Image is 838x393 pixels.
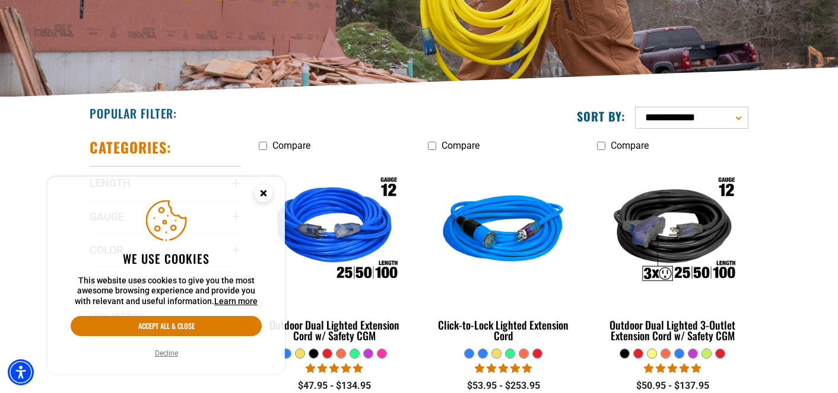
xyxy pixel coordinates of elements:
[90,138,172,156] h2: Categories:
[428,157,579,348] a: blue Click-to-Lock Lighted Extension Cord
[90,106,177,121] h2: Popular Filter:
[442,140,480,151] span: Compare
[272,140,310,151] span: Compare
[259,319,410,341] div: Outdoor Dual Lighted Extension Cord w/ Safety CGM
[259,157,410,348] a: Outdoor Dual Lighted Extension Cord w/ Safety CGM Outdoor Dual Lighted Extension Cord w/ Safety CGM
[71,316,262,336] button: Accept all & close
[71,276,262,307] p: This website uses cookies to give you the most awesome browsing experience and provide you with r...
[611,140,649,151] span: Compare
[8,359,34,385] div: Accessibility Menu
[214,296,258,306] a: This website uses cookies to give you the most awesome browsing experience and provide you with r...
[475,363,532,374] span: 4.87 stars
[242,177,285,213] button: Close this option
[428,319,579,341] div: Click-to-Lock Lighted Extension Cord
[306,363,363,374] span: 4.81 stars
[151,347,182,359] button: Decline
[597,157,748,348] a: Outdoor Dual Lighted 3-Outlet Extension Cord w/ Safety CGM Outdoor Dual Lighted 3-Outlet Extensio...
[259,379,410,393] div: $47.95 - $134.95
[644,363,701,374] span: 4.80 stars
[428,379,579,393] div: $53.95 - $253.95
[597,379,748,393] div: $50.95 - $137.95
[577,108,626,124] label: Sort by:
[598,163,747,299] img: Outdoor Dual Lighted 3-Outlet Extension Cord w/ Safety CGM
[71,251,262,266] h2: We use cookies
[47,177,285,375] aside: Cookie Consent
[260,163,410,299] img: Outdoor Dual Lighted Extension Cord w/ Safety CGM
[597,319,748,341] div: Outdoor Dual Lighted 3-Outlet Extension Cord w/ Safety CGM
[428,163,578,299] img: blue
[90,166,241,199] summary: Length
